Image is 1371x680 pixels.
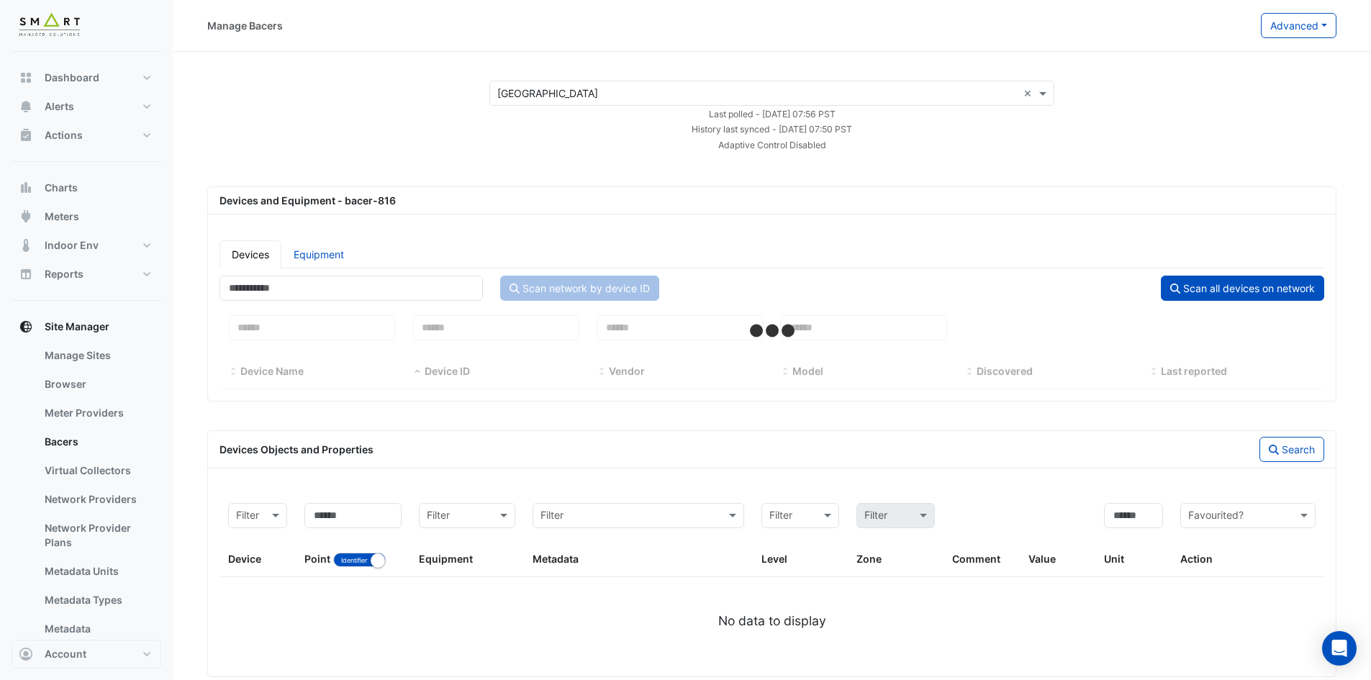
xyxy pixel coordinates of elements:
a: Network Providers [33,485,161,514]
app-icon: Indoor Env [19,238,33,253]
span: Last reported [1161,365,1227,377]
a: Manage Sites [33,341,161,370]
app-icon: Actions [19,128,33,142]
button: Indoor Env [12,231,161,260]
a: Metadata Units [33,557,161,586]
small: Tue 07-Oct-2025 00:56 BST [709,109,836,119]
span: Devices Objects and Properties [220,443,374,455]
button: Actions [12,121,161,150]
button: Dashboard [12,63,161,92]
button: Search [1259,437,1324,462]
a: Virtual Collectors [33,456,161,485]
button: Alerts [12,92,161,121]
span: Device [228,553,261,565]
a: Equipment [281,240,356,268]
span: Account [45,647,86,661]
span: Indoor Env [45,238,99,253]
span: Discovered [977,365,1033,377]
ui-switch: Toggle between object name and object identifier [333,553,386,565]
a: Network Provider Plans [33,514,161,557]
span: Equipment [419,553,473,565]
span: Comment [952,553,1000,565]
span: Model [792,365,823,377]
a: Bacers [33,427,161,456]
small: Tue 07-Oct-2025 00:50 BST [692,124,852,135]
span: Meters [45,209,79,224]
app-icon: Alerts [19,99,33,114]
app-icon: Charts [19,181,33,195]
div: Please select Filter first [848,503,943,528]
span: Value [1028,553,1056,565]
span: Vendor [597,366,607,378]
button: Advanced [1261,13,1336,38]
div: Manage Bacers [207,18,283,33]
button: Reports [12,260,161,289]
span: Device ID [412,366,422,378]
span: Alerts [45,99,74,114]
span: Site Manager [45,319,109,334]
button: Meters [12,202,161,231]
div: Open Intercom Messenger [1322,631,1357,666]
span: Device Name [240,365,304,377]
a: Metadata Types [33,586,161,615]
span: Reports [45,267,83,281]
app-icon: Meters [19,209,33,224]
span: Point [304,553,330,565]
app-icon: Site Manager [19,319,33,334]
span: Charts [45,181,78,195]
span: Device Name [228,366,238,378]
div: No data to display [220,612,1324,630]
button: Scan all devices on network [1161,276,1324,301]
a: Devices [220,240,281,268]
button: Account [12,640,161,668]
div: Devices and Equipment - bacer-816 [211,193,1333,208]
small: Adaptive Control Disabled [718,140,826,150]
span: Actions [45,128,83,142]
span: Zone [856,553,882,565]
span: Action [1180,553,1213,565]
span: Clear [1023,86,1036,101]
img: Company Logo [17,12,82,40]
span: Device ID [425,365,470,377]
span: Vendor [609,365,645,377]
button: Site Manager [12,312,161,341]
span: Dashboard [45,71,99,85]
span: Last reported [1149,366,1159,378]
span: Metadata [533,553,579,565]
app-icon: Dashboard [19,71,33,85]
app-icon: Reports [19,267,33,281]
a: Meter Providers [33,399,161,427]
span: Discovered [964,366,974,378]
button: Charts [12,173,161,202]
a: Metadata [33,615,161,643]
span: Level [761,553,787,565]
span: Model [780,366,790,378]
span: Unit [1104,553,1124,565]
a: Browser [33,370,161,399]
